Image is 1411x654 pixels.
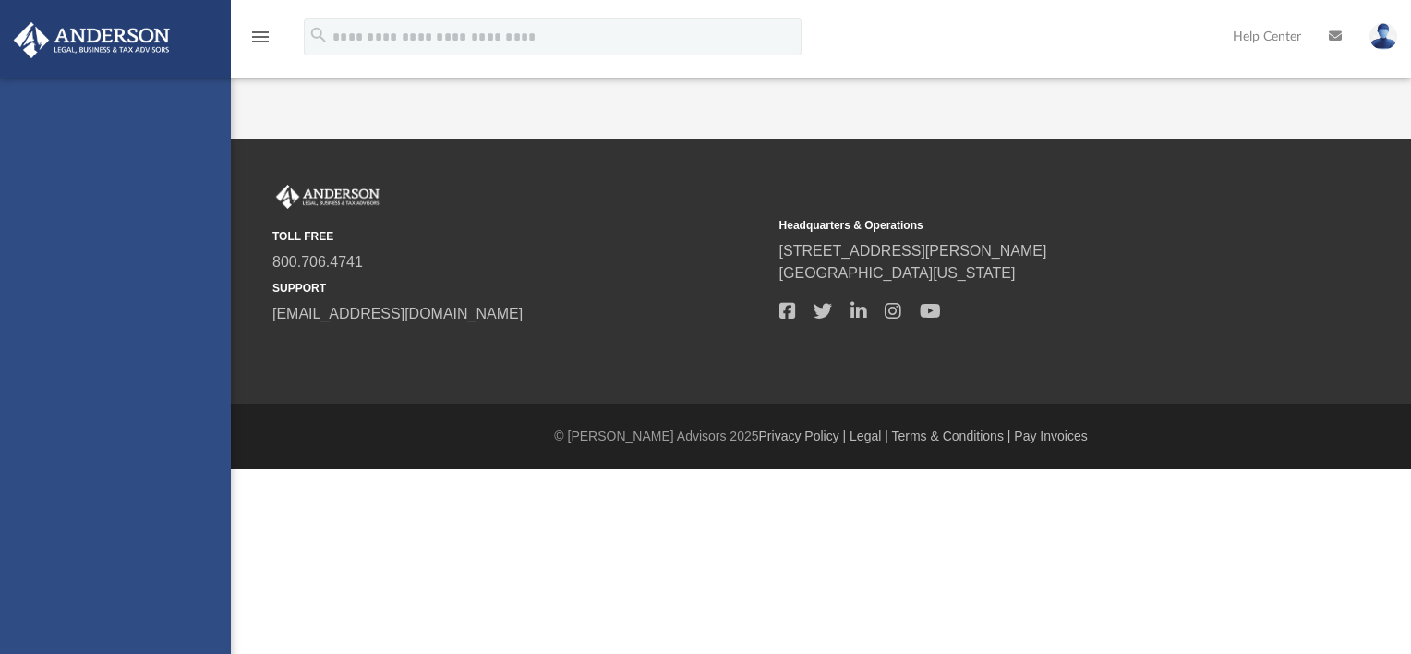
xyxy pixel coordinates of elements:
a: [GEOGRAPHIC_DATA][US_STATE] [779,265,1016,281]
small: SUPPORT [272,280,766,297]
small: Headquarters & Operations [779,217,1273,234]
i: menu [249,26,271,48]
a: Legal | [850,429,888,443]
a: Pay Invoices [1014,429,1087,443]
a: [STREET_ADDRESS][PERSON_NAME] [779,243,1047,259]
a: Privacy Policy | [759,429,847,443]
a: Terms & Conditions | [892,429,1011,443]
small: TOLL FREE [272,228,766,245]
div: © [PERSON_NAME] Advisors 2025 [231,427,1411,446]
i: search [308,25,329,45]
a: [EMAIL_ADDRESS][DOMAIN_NAME] [272,306,523,321]
a: menu [249,35,271,48]
a: 800.706.4741 [272,254,363,270]
img: Anderson Advisors Platinum Portal [8,22,175,58]
img: Anderson Advisors Platinum Portal [272,185,383,209]
img: User Pic [1369,23,1397,50]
